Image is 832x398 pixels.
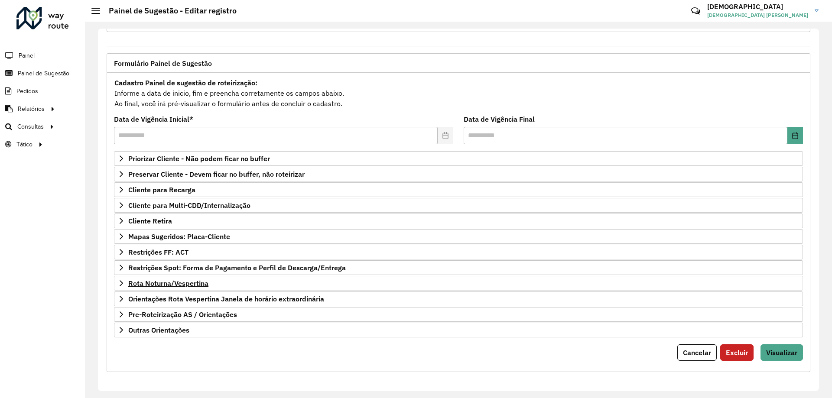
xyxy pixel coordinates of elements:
[18,104,45,113] span: Relatórios
[128,171,305,178] span: Preservar Cliente - Devem ficar no buffer, não roteirizar
[114,167,803,181] a: Preservar Cliente - Devem ficar no buffer, não roteirizar
[114,291,803,306] a: Orientações Rota Vespertina Janela de horário extraordinária
[707,11,808,19] span: [DEMOGRAPHIC_DATA] [PERSON_NAME]
[787,127,803,144] button: Choose Date
[464,114,535,124] label: Data de Vigência Final
[114,182,803,197] a: Cliente para Recarga
[726,348,748,357] span: Excluir
[128,155,270,162] span: Priorizar Cliente - Não podem ficar no buffer
[114,214,803,228] a: Cliente Retira
[114,245,803,259] a: Restrições FF: ACT
[114,114,193,124] label: Data de Vigência Inicial
[760,344,803,361] button: Visualizar
[114,323,803,337] a: Outras Orientações
[128,264,346,271] span: Restrições Spot: Forma de Pagamento e Perfil de Descarga/Entrega
[17,122,44,131] span: Consultas
[707,3,808,11] h3: [DEMOGRAPHIC_DATA]
[128,311,237,318] span: Pre-Roteirização AS / Orientações
[766,348,797,357] span: Visualizar
[128,249,188,256] span: Restrições FF: ACT
[128,280,208,287] span: Rota Noturna/Vespertina
[128,295,324,302] span: Orientações Rota Vespertina Janela de horário extraordinária
[128,202,250,209] span: Cliente para Multi-CDD/Internalização
[128,233,230,240] span: Mapas Sugeridos: Placa-Cliente
[16,87,38,96] span: Pedidos
[114,307,803,322] a: Pre-Roteirização AS / Orientações
[100,6,237,16] h2: Painel de Sugestão - Editar registro
[686,2,705,20] a: Contato Rápido
[114,260,803,275] a: Restrições Spot: Forma de Pagamento e Perfil de Descarga/Entrega
[114,151,803,166] a: Priorizar Cliente - Não podem ficar no buffer
[114,229,803,244] a: Mapas Sugeridos: Placa-Cliente
[19,51,35,60] span: Painel
[720,344,754,361] button: Excluir
[114,78,257,87] strong: Cadastro Painel de sugestão de roteirização:
[128,327,189,333] span: Outras Orientações
[683,348,711,357] span: Cancelar
[114,77,803,109] div: Informe a data de inicio, fim e preencha corretamente os campos abaixo. Ao final, você irá pré-vi...
[677,344,717,361] button: Cancelar
[128,217,172,224] span: Cliente Retira
[18,69,69,78] span: Painel de Sugestão
[128,186,195,193] span: Cliente para Recarga
[114,198,803,213] a: Cliente para Multi-CDD/Internalização
[114,60,212,67] span: Formulário Painel de Sugestão
[114,276,803,291] a: Rota Noturna/Vespertina
[16,140,32,149] span: Tático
